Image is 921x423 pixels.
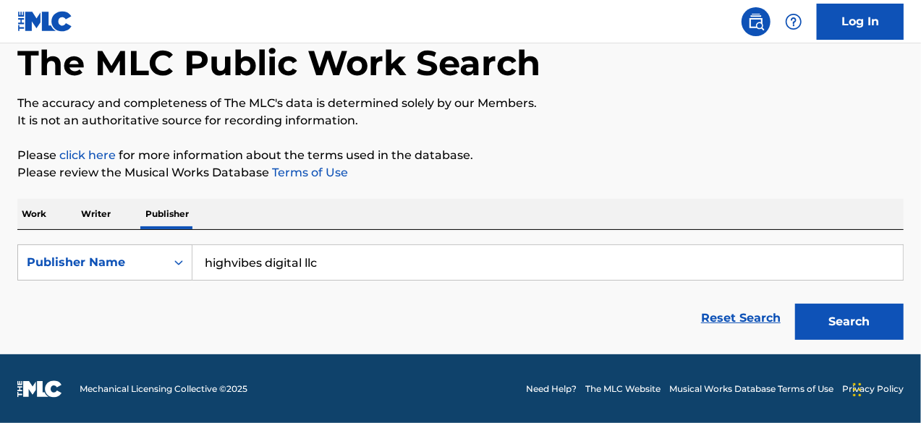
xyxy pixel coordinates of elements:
a: Reset Search [694,302,788,334]
p: Writer [77,199,115,229]
a: Privacy Policy [842,383,904,396]
span: Mechanical Licensing Collective © 2025 [80,383,247,396]
button: Search [795,304,904,340]
p: Please review the Musical Works Database [17,164,904,181]
a: Public Search [742,7,771,36]
a: Terms of Use [269,166,348,179]
a: Need Help? [526,383,577,396]
a: The MLC Website [585,383,661,396]
p: The accuracy and completeness of The MLC's data is determined solely by our Members. [17,95,904,112]
div: Publisher Name [27,254,157,271]
p: Work [17,199,51,229]
p: It is not an authoritative source for recording information. [17,112,904,129]
img: MLC Logo [17,11,73,32]
div: Drag [853,368,862,411]
a: Musical Works Database Terms of Use [669,383,833,396]
img: search [747,13,765,30]
p: Please for more information about the terms used in the database. [17,147,904,164]
iframe: Chat Widget [849,354,921,423]
p: Publisher [141,199,193,229]
form: Search Form [17,244,904,347]
img: logo [17,380,62,398]
a: Log In [817,4,904,40]
h1: The MLC Public Work Search [17,41,540,85]
div: Help [779,7,808,36]
img: help [785,13,802,30]
a: click here [59,148,116,162]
